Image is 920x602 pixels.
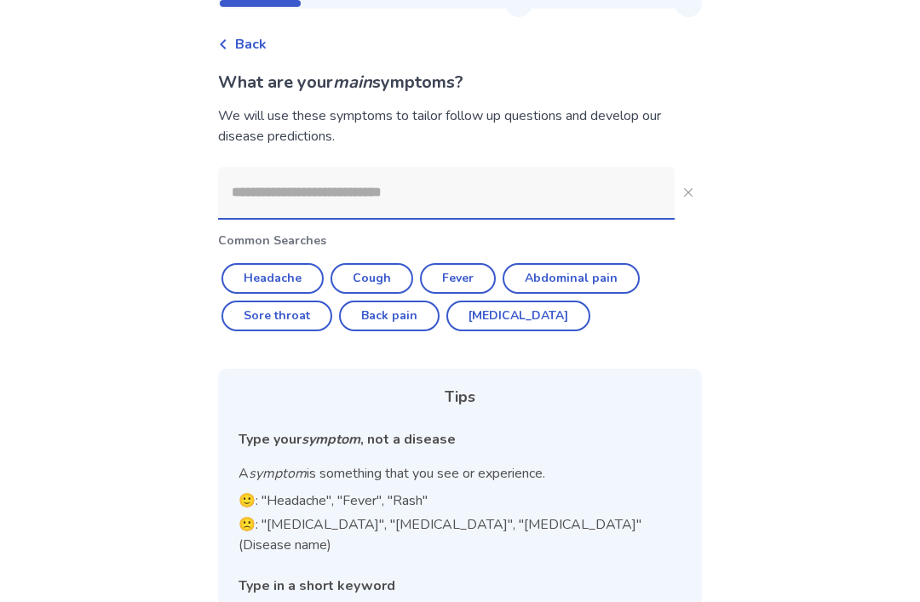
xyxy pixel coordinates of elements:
p: Common Searches [218,232,702,250]
i: symptom [249,465,307,484]
button: Sore throat [221,301,332,332]
p: A is something that you see or experience. [239,464,681,484]
i: main [333,72,372,95]
button: Close [675,180,702,207]
div: Tips [239,387,681,410]
p: 🙁: "[MEDICAL_DATA]", "[MEDICAL_DATA]", "[MEDICAL_DATA]" (Disease name) [239,515,681,556]
button: [MEDICAL_DATA] [446,301,590,332]
i: symptom [302,431,360,450]
input: Close [218,168,675,219]
button: Back pain [339,301,440,332]
button: Abdominal pain [503,264,640,295]
button: Cough [331,264,413,295]
button: Fever [420,264,496,295]
div: Type in a short keyword [239,576,681,597]
button: Headache [221,264,324,295]
span: Back [235,35,267,55]
p: What are your symptoms? [218,71,702,96]
div: Type your , not a disease [239,430,681,450]
div: We will use these symptoms to tailor follow up questions and develop our disease predictions. [218,106,702,147]
p: 🙂: "Headache", "Fever", "Rash" [239,491,681,512]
